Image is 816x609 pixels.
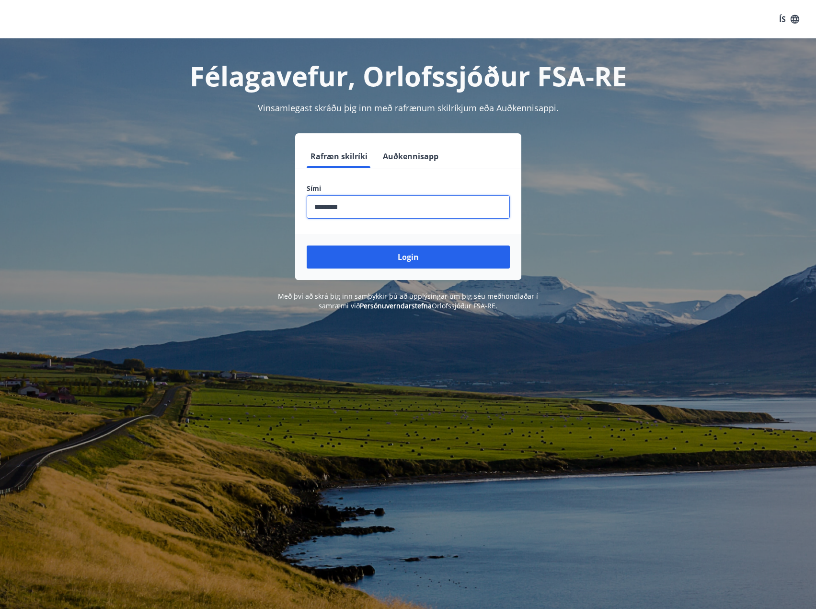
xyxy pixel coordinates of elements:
[774,11,805,28] button: ÍS
[360,301,432,310] a: Persónuverndarstefna
[379,145,442,168] button: Auðkennisapp
[75,58,742,94] h1: Félagavefur, Orlofssjóður FSA-RE
[307,246,510,269] button: Login
[258,102,559,114] span: Vinsamlegast skráðu þig inn með rafrænum skilríkjum eða Auðkennisappi.
[307,184,510,193] label: Sími
[307,145,371,168] button: Rafræn skilríki
[278,292,538,310] span: Með því að skrá þig inn samþykkir þú að upplýsingar um þig séu meðhöndlaðar í samræmi við Orlofss...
